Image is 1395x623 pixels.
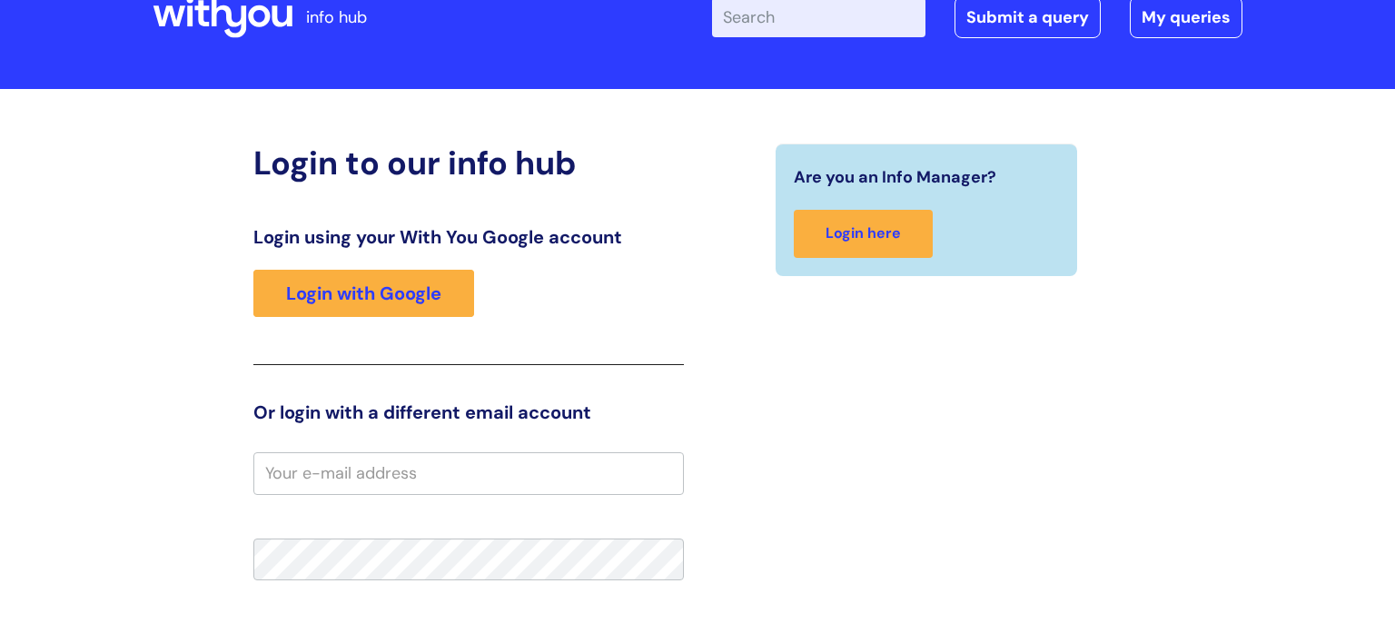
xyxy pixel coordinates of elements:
[253,143,684,183] h2: Login to our info hub
[253,270,474,317] a: Login with Google
[253,452,684,494] input: Your e-mail address
[306,3,367,32] p: info hub
[253,401,684,423] h3: Or login with a different email account
[253,226,684,248] h3: Login using your With You Google account
[794,210,933,258] a: Login here
[794,163,996,192] span: Are you an Info Manager?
